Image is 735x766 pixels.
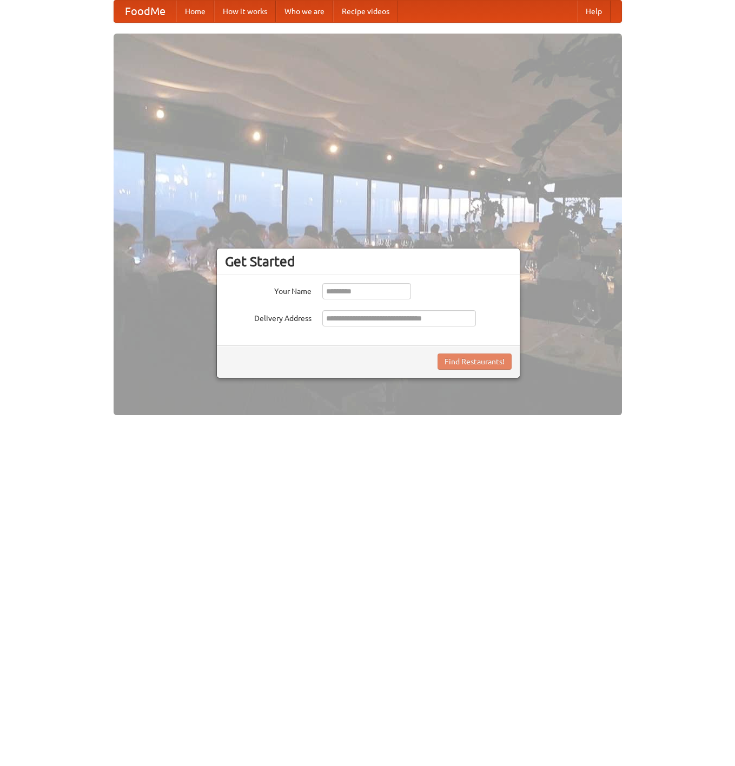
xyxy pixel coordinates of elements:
[176,1,214,22] a: Home
[225,310,312,324] label: Delivery Address
[225,283,312,297] label: Your Name
[577,1,611,22] a: Help
[225,253,512,270] h3: Get Started
[333,1,398,22] a: Recipe videos
[214,1,276,22] a: How it works
[438,353,512,370] button: Find Restaurants!
[276,1,333,22] a: Who we are
[114,1,176,22] a: FoodMe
